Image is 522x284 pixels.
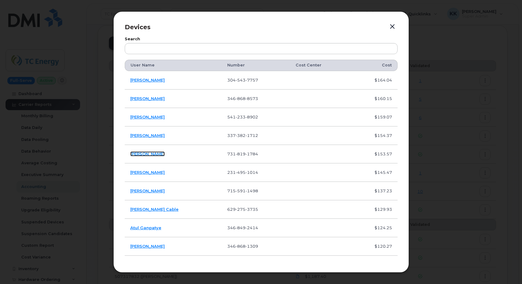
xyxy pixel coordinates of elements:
span: 543 [236,78,245,82]
span: 382 [236,133,245,138]
td: $124.25 [350,219,397,237]
span: 591 [236,188,245,193]
a: [PERSON_NAME] [130,133,165,138]
td: $154.37 [350,126,397,145]
th: Cost Center [290,60,350,71]
a: [PERSON_NAME] [130,78,165,82]
span: 346 [227,96,258,101]
th: Number [222,60,290,71]
a: [PERSON_NAME] Cable [130,207,179,212]
a: [PERSON_NAME] [130,114,165,119]
span: 346 [227,244,258,249]
span: 7757 [245,78,258,82]
span: 868 [236,244,245,249]
a: [PERSON_NAME] [130,244,165,249]
span: 1784 [245,151,258,156]
span: 1309 [245,244,258,249]
span: 304 [227,78,258,82]
td: $137.23 [350,182,397,200]
span: 346 [227,225,258,230]
span: 731 [227,151,258,156]
span: 819 [236,151,245,156]
a: [PERSON_NAME] [130,170,165,175]
span: 337 [227,133,258,138]
span: 1014 [245,170,258,175]
a: [PERSON_NAME] [130,151,165,156]
span: 233 [236,114,245,119]
span: 1498 [245,188,258,193]
span: 3735 [245,207,258,212]
span: 231 [227,170,258,175]
a: [PERSON_NAME] [130,96,165,101]
td: $129.93 [350,200,397,219]
span: 495 [236,170,245,175]
td: $145.47 [350,163,397,182]
iframe: Messenger Launcher [495,257,517,279]
td: $120.27 [350,237,397,256]
span: 1712 [245,133,258,138]
span: 2414 [245,225,258,230]
th: Cost [350,60,397,71]
a: Atul Ganpatye [130,225,161,230]
a: [PERSON_NAME] [130,188,165,193]
span: 541 [227,114,258,119]
td: $153.57 [350,145,397,163]
th: User Name [125,60,222,71]
td: $160.15 [350,90,397,108]
span: 8573 [245,96,258,101]
td: $159.07 [350,108,397,126]
span: 868 [236,96,245,101]
span: 8902 [245,114,258,119]
span: 629 [227,207,258,212]
span: 715 [227,188,258,193]
span: 275 [236,207,245,212]
td: $164.04 [350,71,397,90]
span: 849 [236,225,245,230]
